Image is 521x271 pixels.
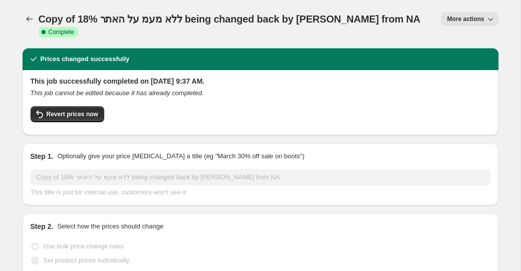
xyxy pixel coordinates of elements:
h2: This job successfully completed on [DATE] 9:37 AM. [31,76,490,86]
span: Revert prices now [47,110,98,118]
p: Optionally give your price [MEDICAL_DATA] a title (eg "March 30% off sale on boots") [57,151,304,161]
h2: Step 2. [31,221,54,231]
span: Set product prices individually [44,256,130,264]
button: Price change jobs [23,12,37,26]
p: Select how the prices should change [57,221,163,231]
span: Copy of 18% ללא מעמ על האתר being changed back by [PERSON_NAME] from NA [39,14,421,25]
span: Complete [49,28,74,36]
button: More actions [441,12,498,26]
i: This job cannot be edited because it has already completed. [31,89,204,97]
span: This title is just for internal use, customers won't see it [31,188,186,196]
h2: Step 1. [31,151,54,161]
span: More actions [447,15,484,23]
button: Revert prices now [31,106,104,122]
span: Use bulk price change rules [44,242,124,250]
input: 30% off holiday sale [31,169,490,185]
h2: Prices changed successfully [41,54,130,64]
